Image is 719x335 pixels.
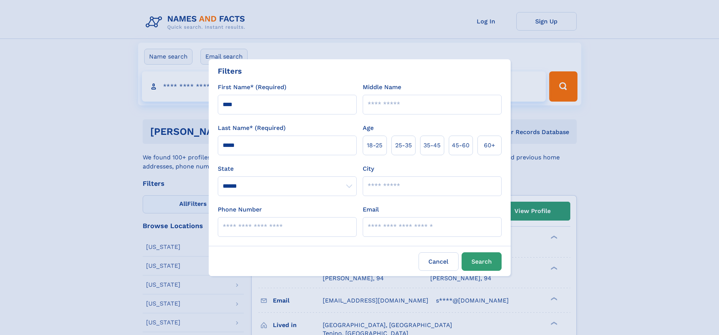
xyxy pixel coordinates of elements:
[363,164,374,173] label: City
[218,205,262,214] label: Phone Number
[218,164,357,173] label: State
[419,252,459,271] label: Cancel
[363,205,379,214] label: Email
[363,124,374,133] label: Age
[363,83,401,92] label: Middle Name
[462,252,502,271] button: Search
[218,65,242,77] div: Filters
[484,141,495,150] span: 60+
[218,83,286,92] label: First Name* (Required)
[218,124,286,133] label: Last Name* (Required)
[452,141,470,150] span: 45‑60
[367,141,382,150] span: 18‑25
[395,141,412,150] span: 25‑35
[423,141,440,150] span: 35‑45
